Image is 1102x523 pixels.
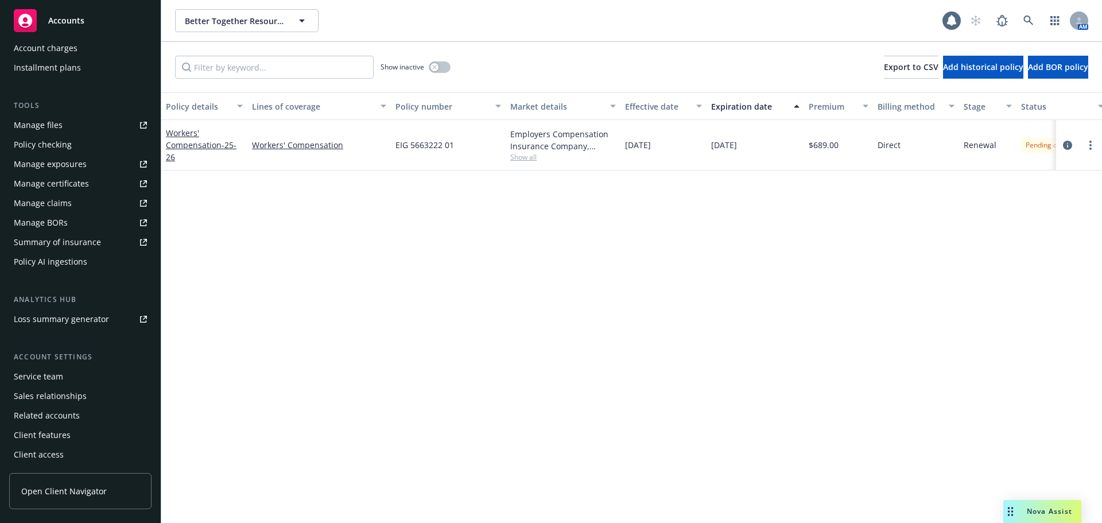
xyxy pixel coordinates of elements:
a: Accounts [9,5,152,37]
button: Market details [506,92,620,120]
div: Policy AI ingestions [14,253,87,271]
span: Add historical policy [943,61,1023,72]
a: Workers' Compensation [166,127,236,162]
a: Switch app [1043,9,1066,32]
div: Manage BORs [14,214,68,232]
div: Installment plans [14,59,81,77]
div: Billing method [878,100,942,113]
div: Premium [809,100,856,113]
span: Open Client Navigator [21,485,107,497]
span: Direct [878,139,901,151]
a: Summary of insurance [9,233,152,251]
span: Show inactive [381,62,424,72]
button: Export to CSV [884,56,938,79]
a: Manage exposures [9,155,152,173]
div: Lines of coverage [252,100,374,113]
div: Employers Compensation Insurance Company, Employers Insurance Group [510,128,616,152]
div: Manage files [14,116,63,134]
span: Accounts [48,16,84,25]
a: circleInformation [1061,138,1074,152]
div: Summary of insurance [14,233,101,251]
a: Loss summary generator [9,310,152,328]
button: Policy number [391,92,506,120]
div: Related accounts [14,406,80,425]
div: Expiration date [711,100,787,113]
div: Stage [964,100,999,113]
button: Billing method [873,92,959,120]
input: Filter by keyword... [175,56,374,79]
div: Sales relationships [14,387,87,405]
div: Manage exposures [14,155,87,173]
button: Policy details [161,92,247,120]
a: Report a Bug [991,9,1014,32]
button: Add historical policy [943,56,1023,79]
div: Policy details [166,100,230,113]
div: Status [1021,100,1091,113]
span: Add BOR policy [1028,61,1088,72]
button: Lines of coverage [247,92,391,120]
a: Manage claims [9,194,152,212]
span: [DATE] [625,139,651,151]
a: Manage certificates [9,175,152,193]
a: Sales relationships [9,387,152,405]
a: Service team [9,367,152,386]
button: Nova Assist [1003,500,1081,523]
button: Effective date [620,92,707,120]
div: Market details [510,100,603,113]
a: Client features [9,426,152,444]
span: EIG 5663222 01 [395,139,454,151]
div: Tools [9,100,152,111]
button: Better Together Resource Family Agency [175,9,319,32]
a: Related accounts [9,406,152,425]
a: Account charges [9,39,152,57]
div: Manage certificates [14,175,89,193]
a: Manage BORs [9,214,152,232]
a: Manage files [9,116,152,134]
span: Nova Assist [1027,506,1072,516]
a: Workers' Compensation [252,139,386,151]
a: Installment plans [9,59,152,77]
a: Start snowing [964,9,987,32]
div: Manage claims [14,194,72,212]
span: Renewal [964,139,996,151]
div: Policy checking [14,135,72,154]
span: Pending cancellation [1026,140,1092,150]
button: Expiration date [707,92,804,120]
div: Client features [14,426,71,444]
div: Service team [14,367,63,386]
a: Client access [9,445,152,464]
div: Policy number [395,100,488,113]
span: Show all [510,152,616,162]
div: Client access [14,445,64,464]
div: Drag to move [1003,500,1018,523]
div: Account settings [9,351,152,363]
div: Analytics hub [9,294,152,305]
button: Add BOR policy [1028,56,1088,79]
div: Account charges [14,39,77,57]
a: Policy AI ingestions [9,253,152,271]
span: [DATE] [711,139,737,151]
button: Stage [959,92,1016,120]
a: more [1084,138,1097,152]
a: Policy checking [9,135,152,154]
a: Search [1017,9,1040,32]
div: Loss summary generator [14,310,109,328]
span: Better Together Resource Family Agency [185,15,284,27]
div: Effective date [625,100,689,113]
span: $689.00 [809,139,839,151]
button: Premium [804,92,873,120]
span: Export to CSV [884,61,938,72]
